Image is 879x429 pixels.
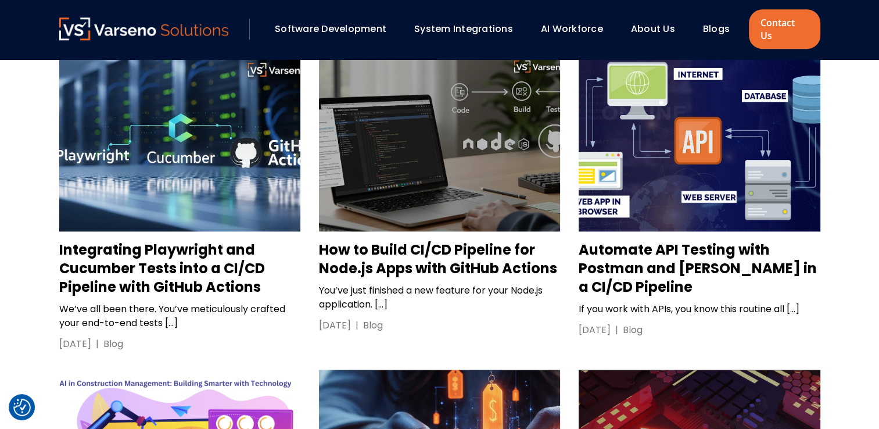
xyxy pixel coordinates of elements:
[59,17,229,40] img: Varseno Solutions – Product Engineering & IT Services
[319,319,351,333] div: [DATE]
[269,19,403,39] div: Software Development
[275,22,386,35] a: Software Development
[13,399,31,416] button: Cookie Settings
[319,241,560,278] h3: How to Build CI/CD Pipeline for Node.js Apps with GitHub Actions
[319,50,560,332] a: How to Build CI/CD Pipeline for Node.js Apps with GitHub Actions How to Build CI/CD Pipeline for ...
[623,323,643,337] div: Blog
[59,50,300,351] a: Integrating Playwright and Cucumber Tests into a CI/CD Pipeline with GitHub Actions Integrating P...
[319,50,560,231] img: How to Build CI/CD Pipeline for Node.js Apps with GitHub Actions
[697,19,746,39] div: Blogs
[59,50,300,231] img: Integrating Playwright and Cucumber Tests into a CI/CD Pipeline with GitHub Actions
[103,337,123,351] div: Blog
[579,241,820,296] h3: Automate API Testing with Postman and [PERSON_NAME] in a CI/CD Pipeline
[541,22,603,35] a: AI Workforce
[363,319,383,333] div: Blog
[535,19,619,39] div: AI Workforce
[351,319,363,333] div: |
[414,22,513,35] a: System Integrations
[408,19,529,39] div: System Integrations
[59,241,300,296] h3: Integrating Playwright and Cucumber Tests into a CI/CD Pipeline with GitHub Actions
[579,323,611,337] div: [DATE]
[625,19,691,39] div: About Us
[579,50,820,337] a: Automate API Testing with Postman and Newman in a CI/CD Pipeline Automate API Testing with Postma...
[59,302,300,330] p: We’ve all been there. You’ve meticulously crafted your end-to-end tests […]
[13,399,31,416] img: Revisit consent button
[579,50,820,231] img: Automate API Testing with Postman and Newman in a CI/CD Pipeline
[579,302,820,316] p: If you work with APIs, you know this routine all […]
[611,323,623,337] div: |
[59,17,229,41] a: Varseno Solutions – Product Engineering & IT Services
[91,337,103,351] div: |
[319,284,560,312] p: You’ve just finished a new feature for your Node.js application. […]
[703,22,730,35] a: Blogs
[631,22,675,35] a: About Us
[749,9,820,49] a: Contact Us
[59,337,91,351] div: [DATE]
